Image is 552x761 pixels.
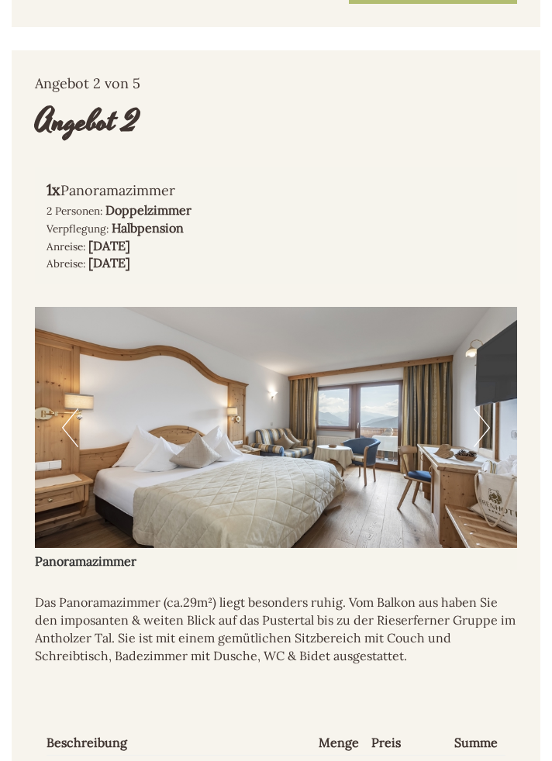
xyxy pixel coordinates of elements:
button: Next [474,408,490,447]
small: Anreise: [47,239,85,253]
b: Doppelzimmer [105,202,191,218]
small: Verpflegung: [47,222,109,236]
b: [DATE] [88,255,130,270]
b: 1x [47,180,60,199]
small: Abreise: [47,257,85,270]
b: [DATE] [88,238,130,253]
div: Panoramazimmer [47,179,505,201]
th: Summe [448,731,505,755]
th: Beschreibung [47,731,312,755]
th: Menge [312,731,365,755]
small: 2 Personen: [47,204,102,218]
img: image [35,307,517,548]
th: Preis [365,731,448,755]
span: Angebot 2 von 5 [35,74,140,92]
button: Previous [62,408,78,447]
div: Angebot 2 [35,100,140,144]
p: Das Panoramazimmer (ca.29m²) liegt besonders ruhig. Vom Balkon aus haben Sie den imposanten & wei... [35,594,517,664]
b: Halbpension [112,220,184,236]
div: Panoramazimmer [35,548,517,570]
